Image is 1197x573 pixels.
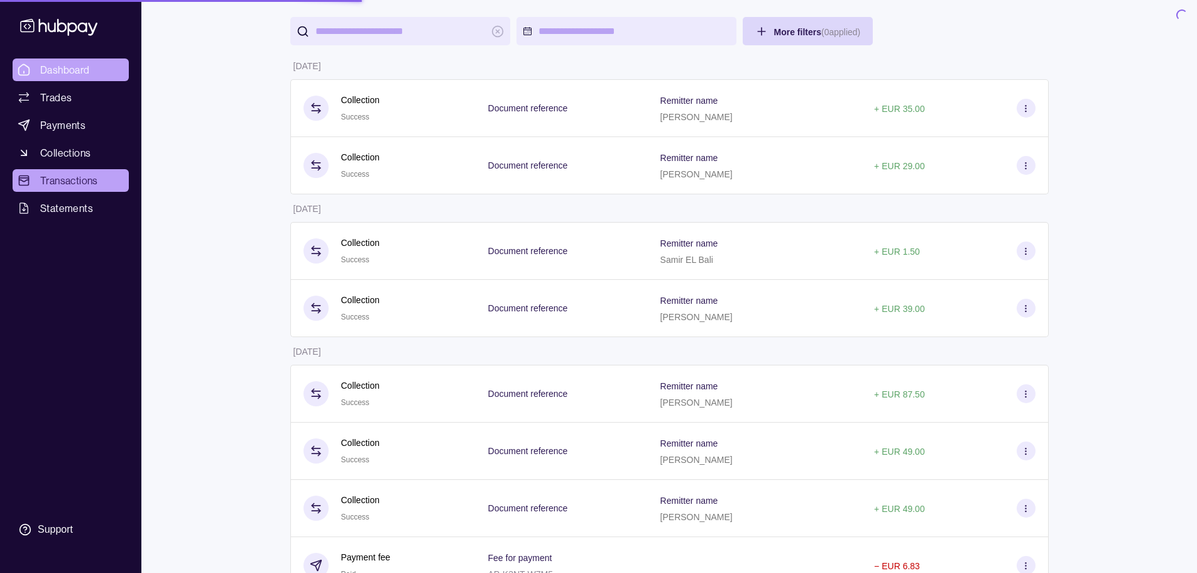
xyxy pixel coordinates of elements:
p: + EUR 39.00 [874,304,925,314]
span: Success [341,170,369,179]
p: [PERSON_NAME] [660,169,733,179]
p: Document reference [488,446,568,456]
span: Success [341,513,369,521]
p: ( 0 applied) [821,27,860,37]
p: Collection [341,293,380,307]
div: Support [38,523,73,537]
p: [PERSON_NAME] [660,312,733,322]
p: Document reference [488,389,568,399]
p: Samir EL Bali [660,255,713,265]
button: More filters(0applied) [743,17,873,45]
span: Success [341,113,369,121]
a: Transactions [13,169,129,192]
p: Remitter name [660,296,718,306]
p: Remitter name [660,96,718,106]
p: Collection [341,236,380,250]
input: search [315,17,485,45]
a: Statements [13,197,129,220]
p: Document reference [488,160,568,170]
span: More filters [774,27,861,37]
p: Remitter name [660,381,718,391]
a: Dashboard [13,58,129,81]
p: Document reference [488,246,568,256]
span: Transactions [40,173,98,188]
span: Trades [40,90,72,105]
span: Success [341,398,369,407]
span: Success [341,255,369,264]
p: + EUR 49.00 [874,504,925,514]
p: + EUR 1.50 [874,247,920,257]
p: [PERSON_NAME] [660,455,733,465]
p: + EUR 29.00 [874,161,925,171]
span: Success [341,313,369,321]
p: Remitter name [660,438,718,448]
span: Collections [40,145,90,160]
p: Remitter name [660,496,718,506]
p: − EUR 6.83 [874,561,920,571]
p: [PERSON_NAME] [660,112,733,122]
p: [PERSON_NAME] [660,512,733,522]
span: Statements [40,201,93,216]
p: Collection [341,379,380,392]
span: Success [341,455,369,464]
p: Remitter name [660,153,718,163]
p: Document reference [488,503,568,513]
span: Payments [40,118,85,133]
p: [PERSON_NAME] [660,398,733,408]
p: Document reference [488,103,568,113]
a: Collections [13,142,129,164]
p: Collection [341,150,380,164]
p: + EUR 49.00 [874,447,925,457]
p: [DATE] [293,61,321,71]
p: Collection [341,493,380,507]
a: Support [13,516,129,543]
p: Document reference [488,303,568,313]
p: + EUR 35.00 [874,104,925,114]
p: Collection [341,93,380,107]
span: Dashboard [40,62,90,77]
p: Collection [341,436,380,450]
p: Payment fee [341,550,391,564]
p: + EUR 87.50 [874,389,925,399]
a: Trades [13,86,129,109]
p: [DATE] [293,204,321,214]
p: Remitter name [660,238,718,248]
p: [DATE] [293,347,321,357]
p: Fee for payment [488,553,552,563]
a: Payments [13,114,129,136]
